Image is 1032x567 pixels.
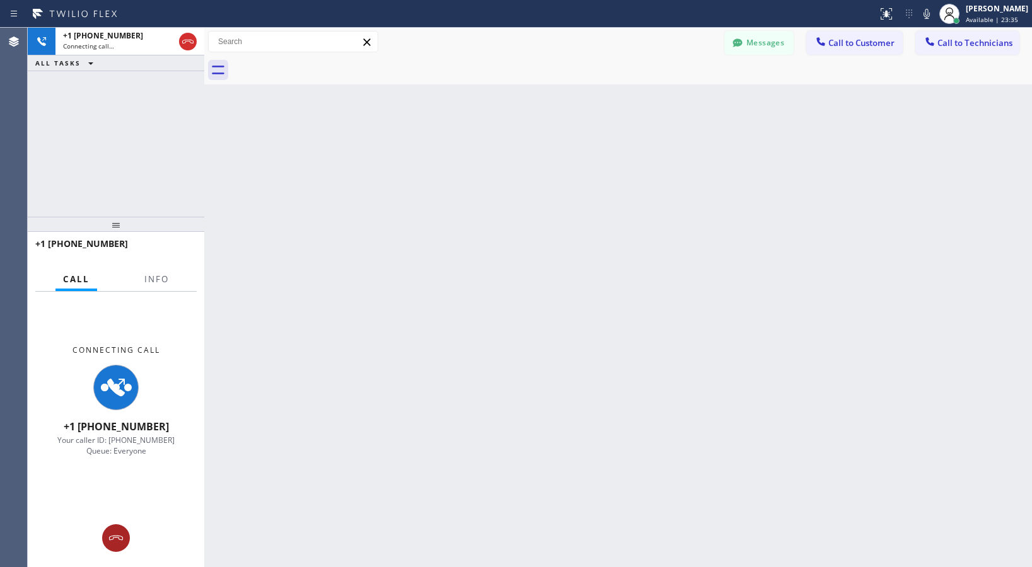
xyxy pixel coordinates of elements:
span: Info [144,273,169,285]
span: Available | 23:35 [966,15,1018,24]
button: Info [137,267,177,292]
span: Call [63,273,90,285]
button: ALL TASKS [28,55,106,71]
span: Connecting Call [72,345,160,355]
button: Hang up [179,33,197,50]
span: Connecting call… [63,42,114,50]
span: +1 [PHONE_NUMBER] [63,30,143,41]
input: Search [209,31,378,52]
span: Call to Technicians [937,37,1012,49]
button: Call to Customer [806,31,903,55]
span: Call to Customer [828,37,895,49]
span: +1 [PHONE_NUMBER] [35,238,128,249]
button: Call to Technicians [915,31,1019,55]
button: Messages [724,31,794,55]
span: Your caller ID: [PHONE_NUMBER] Queue: Everyone [57,435,175,456]
div: [PERSON_NAME] [966,3,1028,14]
span: +1 [PHONE_NUMBER] [64,420,169,433]
button: Call [55,267,97,292]
button: Hang up [102,524,130,552]
button: Mute [918,5,936,23]
span: ALL TASKS [35,59,81,67]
